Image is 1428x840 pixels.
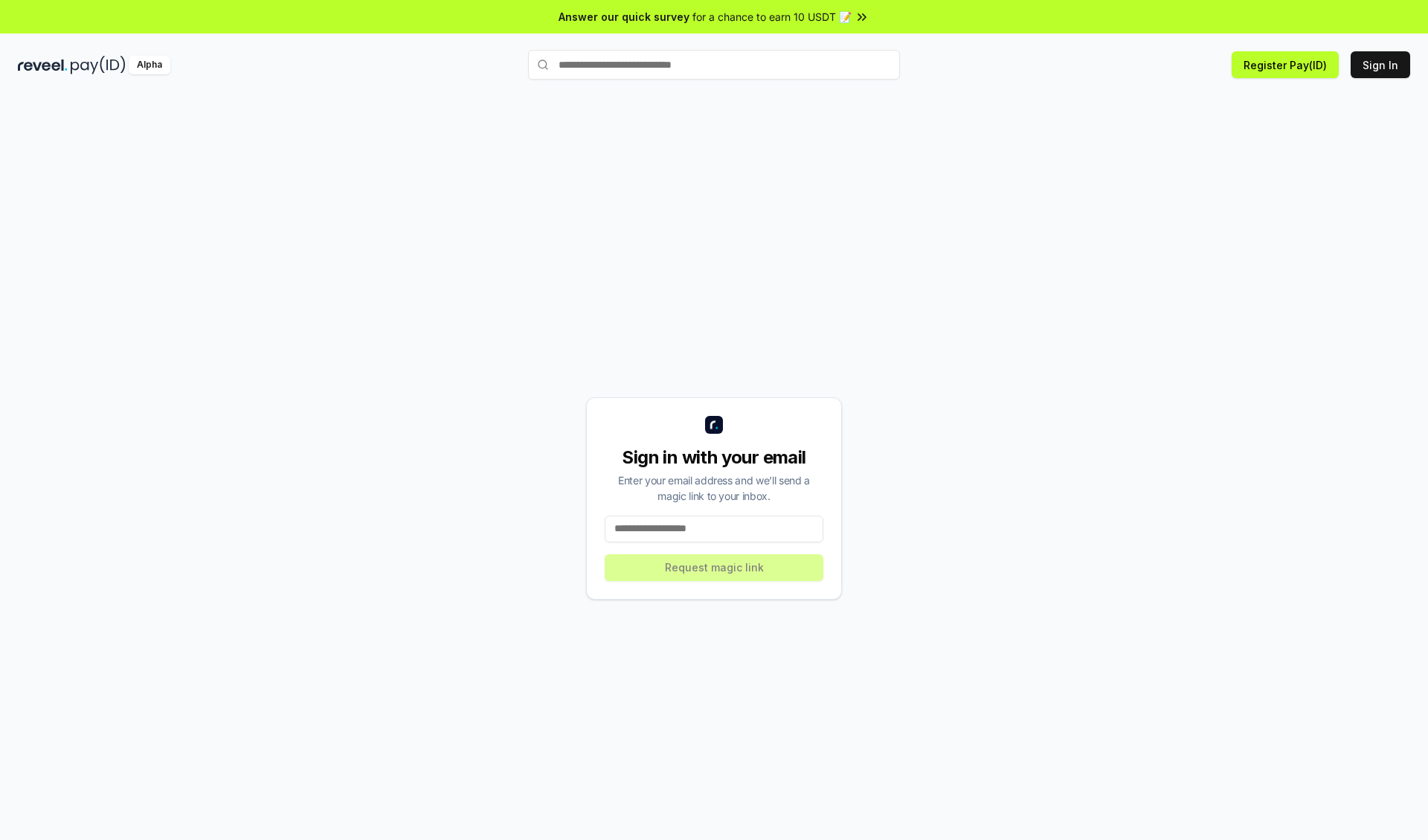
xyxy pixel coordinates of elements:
button: Sign In [1351,51,1410,78]
div: Sign in with your email [605,446,823,469]
button: Register Pay(ID) [1232,51,1339,78]
img: reveel_dark [18,56,68,74]
div: Enter your email address and we’ll send a magic link to your inbox. [605,472,823,504]
img: logo_small [705,416,723,434]
img: pay_id [71,56,126,74]
span: for a chance to earn 10 USDT 📝 [692,9,852,25]
div: Alpha [129,56,170,74]
span: Answer our quick survey [559,9,689,25]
